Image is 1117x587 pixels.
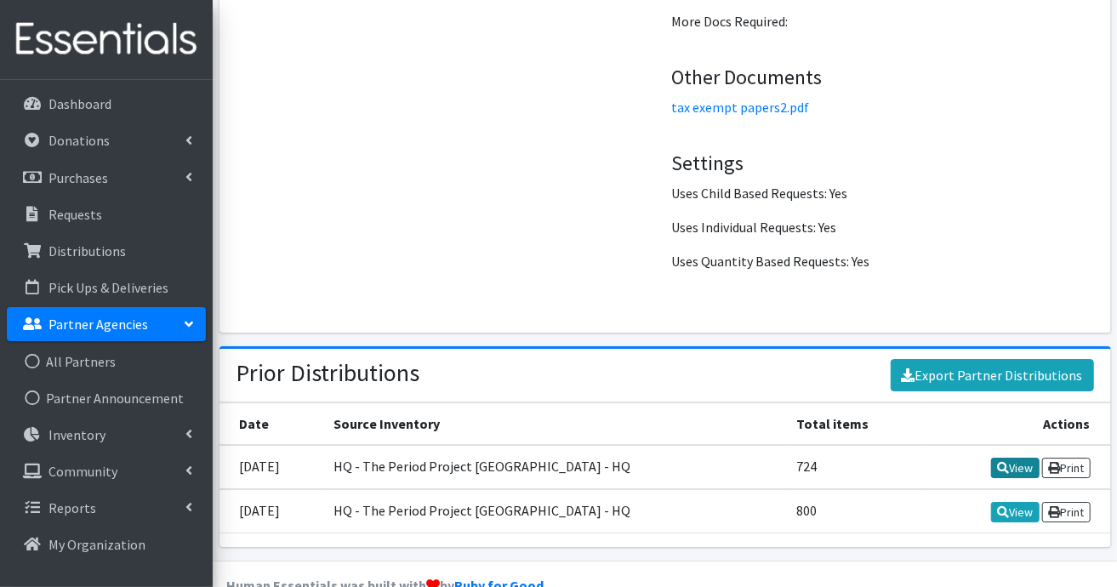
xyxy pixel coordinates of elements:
[991,458,1040,478] a: View
[671,66,1090,90] h4: Other Documents
[7,11,206,68] img: HumanEssentials
[786,445,921,489] td: 724
[891,359,1094,391] a: Export Partner Distributions
[219,445,324,489] td: [DATE]
[323,489,786,533] td: HQ - The Period Project [GEOGRAPHIC_DATA] - HQ
[1042,502,1091,522] a: Print
[7,161,206,195] a: Purchases
[671,11,1090,31] p: More Docs Required:
[7,123,206,157] a: Donations
[48,242,126,259] p: Distributions
[7,454,206,488] a: Community
[7,234,206,268] a: Distributions
[786,489,921,533] td: 800
[219,489,324,533] td: [DATE]
[671,99,809,116] a: tax exempt papers2.pdf
[991,502,1040,522] a: View
[48,316,148,333] p: Partner Agencies
[48,206,102,223] p: Requests
[48,279,168,296] p: Pick Ups & Deliveries
[48,169,108,186] p: Purchases
[237,359,420,388] h2: Prior Distributions
[671,251,1090,271] p: Uses Quantity Based Requests: Yes
[7,87,206,121] a: Dashboard
[48,426,105,443] p: Inventory
[323,445,786,489] td: HQ - The Period Project [GEOGRAPHIC_DATA] - HQ
[48,499,96,516] p: Reports
[7,491,206,525] a: Reports
[1042,458,1091,478] a: Print
[7,527,206,561] a: My Organization
[7,197,206,231] a: Requests
[671,151,1090,176] h4: Settings
[921,402,1111,445] th: Actions
[671,183,1090,203] p: Uses Child Based Requests: Yes
[323,402,786,445] th: Source Inventory
[7,418,206,452] a: Inventory
[786,402,921,445] th: Total items
[48,536,145,553] p: My Organization
[48,132,110,149] p: Donations
[7,271,206,305] a: Pick Ups & Deliveries
[48,463,117,480] p: Community
[7,307,206,341] a: Partner Agencies
[219,402,324,445] th: Date
[7,381,206,415] a: Partner Announcement
[671,217,1090,237] p: Uses Individual Requests: Yes
[7,345,206,379] a: All Partners
[48,95,111,112] p: Dashboard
